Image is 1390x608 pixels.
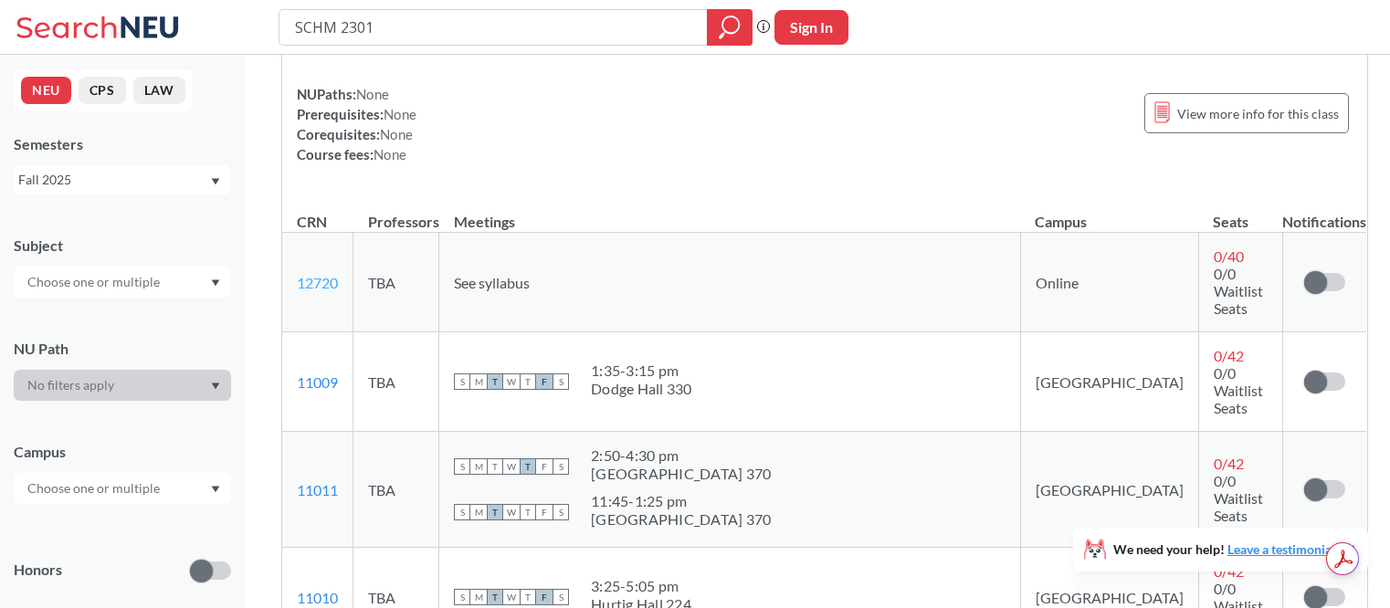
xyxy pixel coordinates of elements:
th: Meetings [439,194,1021,233]
span: S [454,458,470,475]
p: Honors [14,560,62,581]
svg: Dropdown arrow [211,486,220,493]
span: T [487,458,503,475]
span: 0 / 42 [1214,347,1244,364]
span: S [454,504,470,520]
td: TBA [353,233,439,332]
span: 0/0 Waitlist Seats [1214,265,1263,317]
span: F [536,504,553,520]
span: T [487,373,503,390]
a: 11009 [297,373,338,391]
span: W [503,589,520,605]
span: W [503,458,520,475]
div: Campus [14,442,231,462]
span: M [470,504,487,520]
div: magnifying glass [707,9,753,46]
div: 1:35 - 3:15 pm [591,362,692,380]
td: TBA [353,432,439,548]
span: S [553,458,569,475]
th: Campus [1020,194,1198,233]
span: F [536,589,553,605]
div: 11:45 - 1:25 pm [591,492,771,510]
button: NEU [21,77,71,104]
div: NUPaths: Prerequisites: Corequisites: Course fees: [297,84,416,164]
span: T [487,504,503,520]
span: T [520,458,536,475]
input: Choose one or multiple [18,271,172,293]
div: Fall 2025 [18,170,209,190]
td: Online [1020,233,1198,332]
div: [GEOGRAPHIC_DATA] 370 [591,465,771,483]
svg: magnifying glass [719,15,741,40]
button: Sign In [774,10,848,45]
td: TBA [353,332,439,432]
span: 0/0 Waitlist Seats [1214,364,1263,416]
button: LAW [133,77,185,104]
span: F [536,458,553,475]
span: M [470,373,487,390]
span: S [553,589,569,605]
span: None [380,126,413,142]
span: None [356,86,389,102]
span: See syllabus [454,274,530,291]
div: 2:50 - 4:30 pm [591,446,771,465]
span: 0 / 40 [1214,247,1244,265]
div: [GEOGRAPHIC_DATA] 370 [591,510,771,529]
span: M [470,458,487,475]
span: S [553,373,569,390]
span: T [520,589,536,605]
svg: Dropdown arrow [211,279,220,287]
input: Class, professor, course number, "phrase" [293,12,694,43]
span: W [503,373,520,390]
span: None [374,146,406,162]
div: CRN [297,212,327,232]
a: 11010 [297,589,338,606]
button: CPS [79,77,126,104]
span: T [520,504,536,520]
span: View more info for this class [1177,102,1339,125]
span: T [520,373,536,390]
a: Leave a testimonial [1227,541,1335,557]
div: Dodge Hall 330 [591,380,692,398]
th: Notifications [1282,194,1366,233]
span: 0/0 Waitlist Seats [1214,472,1263,524]
span: F [536,373,553,390]
a: 11011 [297,481,338,498]
td: [GEOGRAPHIC_DATA] [1020,332,1198,432]
span: None [384,106,416,122]
svg: Dropdown arrow [211,178,220,185]
div: Dropdown arrow [14,267,231,298]
div: Dropdown arrow [14,370,231,401]
span: M [470,589,487,605]
div: Dropdown arrow [14,473,231,504]
div: Semesters [14,134,231,154]
a: 12720 [297,274,338,291]
input: Choose one or multiple [18,477,172,499]
th: Seats [1198,194,1282,233]
span: W [503,504,520,520]
div: Fall 2025Dropdown arrow [14,165,231,194]
div: Subject [14,236,231,256]
span: S [553,504,569,520]
th: Professors [353,194,439,233]
span: T [487,589,503,605]
svg: Dropdown arrow [211,383,220,390]
td: [GEOGRAPHIC_DATA] [1020,432,1198,548]
span: 0 / 42 [1214,455,1244,472]
span: S [454,373,470,390]
div: 3:25 - 5:05 pm [591,577,691,595]
div: NU Path [14,339,231,359]
span: We need your help! [1113,543,1335,556]
span: S [454,589,470,605]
